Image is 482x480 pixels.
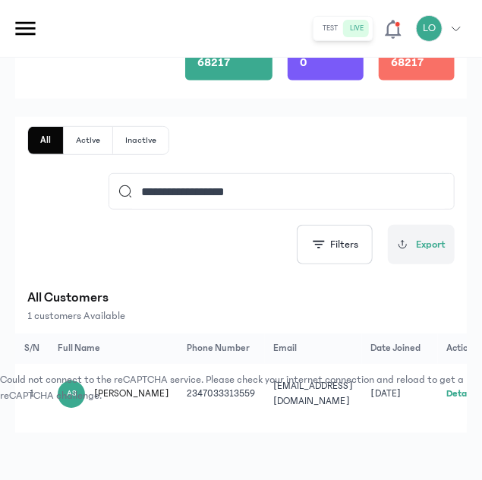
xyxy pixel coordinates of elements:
[416,237,446,253] span: Export
[265,333,362,364] th: Email
[27,308,455,324] p: 1 customers Available
[187,388,256,399] span: 2347033313559
[178,333,265,364] th: Phone Number
[317,20,344,37] button: test
[416,15,470,42] button: LO
[300,53,307,71] p: 0
[274,381,353,406] span: [EMAIL_ADDRESS][DOMAIN_NAME]
[344,20,370,37] button: live
[27,287,455,308] p: All Customers
[28,127,64,154] button: All
[388,225,455,264] button: Export
[447,388,477,399] a: Details
[49,333,178,364] th: Full Name
[94,387,169,402] span: [PERSON_NAME]
[64,127,113,154] button: Active
[197,53,230,71] p: 68217
[416,15,443,42] div: LO
[362,333,438,364] th: Date joined
[391,53,424,71] p: 68217
[15,333,49,364] th: S/N
[113,127,169,154] button: Inactive
[297,225,373,264] button: Filters
[362,364,438,424] td: [DATE]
